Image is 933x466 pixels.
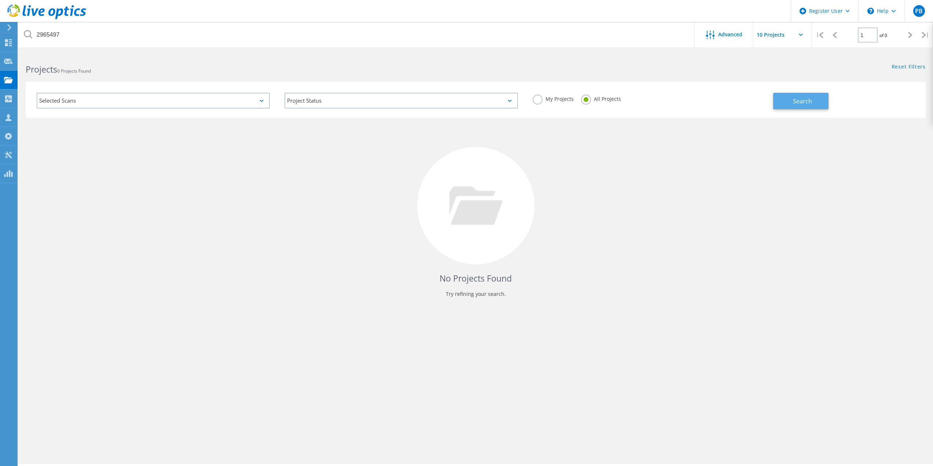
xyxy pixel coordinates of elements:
b: Projects [26,63,57,75]
span: 0 Projects Found [57,68,91,74]
div: | [812,22,827,48]
span: of 0 [879,32,887,38]
label: My Projects [533,95,574,102]
button: Search [773,93,829,109]
span: Advanced [718,32,742,37]
a: Reset Filters [892,64,926,70]
p: Try refining your search. [33,288,918,300]
span: PB [915,8,923,14]
a: Live Optics Dashboard [7,15,86,21]
div: Project Status [284,93,518,109]
div: | [918,22,933,48]
h4: No Projects Found [33,272,918,285]
label: All Projects [581,95,621,102]
input: Search projects by name, owner, ID, company, etc [18,22,695,48]
div: Selected Scans [37,93,270,109]
span: Search [793,97,812,105]
svg: \n [867,8,874,14]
